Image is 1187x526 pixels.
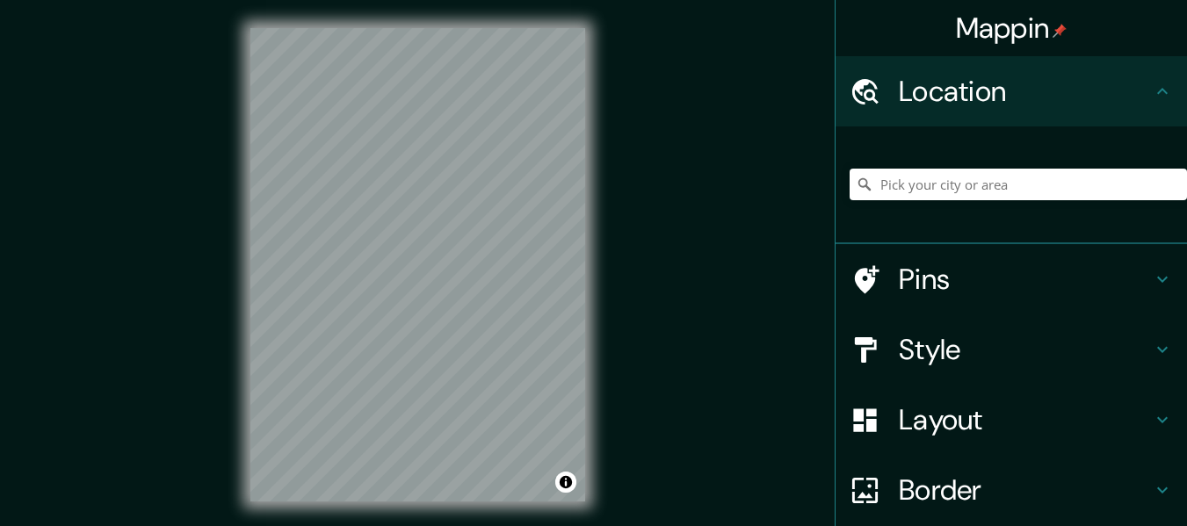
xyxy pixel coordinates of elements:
[836,314,1187,385] div: Style
[899,74,1152,109] h4: Location
[899,332,1152,367] h4: Style
[836,244,1187,314] div: Pins
[1053,24,1067,38] img: pin-icon.png
[555,472,576,493] button: Toggle attribution
[1031,458,1168,507] iframe: Help widget launcher
[899,402,1152,437] h4: Layout
[956,11,1068,46] h4: Mappin
[899,472,1152,508] h4: Border
[836,56,1187,126] div: Location
[836,455,1187,525] div: Border
[836,385,1187,455] div: Layout
[250,28,585,501] canvas: Map
[850,169,1187,200] input: Pick your city or area
[899,262,1152,297] h4: Pins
